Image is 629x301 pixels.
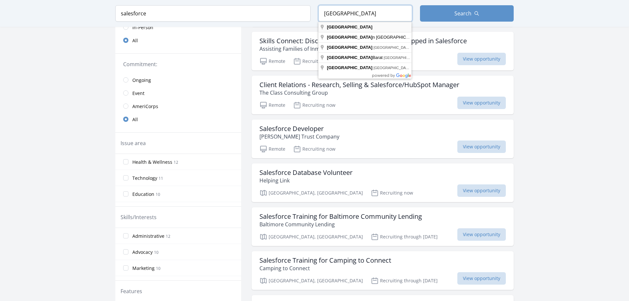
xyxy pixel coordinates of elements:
legend: Features [121,287,142,295]
span: Barat [327,55,384,60]
span: Advocacy [132,249,153,255]
span: 12 [174,160,178,165]
p: [GEOGRAPHIC_DATA], [GEOGRAPHIC_DATA] [259,277,363,285]
a: Skills Connect: Discover and share how data is mapped in Salesforce Assisting Families of Inmates... [252,32,514,70]
span: Search [454,9,471,17]
p: Remote [259,101,285,109]
span: 11 [159,176,163,181]
p: [GEOGRAPHIC_DATA], [GEOGRAPHIC_DATA] [259,233,363,241]
span: View opportunity [457,97,506,109]
span: View opportunity [457,184,506,197]
a: Event [115,86,241,100]
p: Recruiting through [DATE] [371,233,438,241]
span: Ongoing [132,77,151,84]
span: All [132,37,138,44]
input: Education 10 [123,191,128,197]
a: Ongoing [115,73,241,86]
p: Recruiting now [293,101,335,109]
h3: Skills Connect: Discover and share how data is mapped in Salesforce [259,37,467,45]
span: 10 [154,250,159,255]
a: All [115,113,241,126]
a: Salesforce Developer [PERSON_NAME] Trust Company Remote Recruiting now View opportunity [252,120,514,158]
p: Camping to Connect [259,264,391,272]
legend: Issue area [121,139,146,147]
span: View opportunity [457,53,506,65]
p: The Class Consulting Group [259,89,459,97]
p: Recruiting through [DATE] [371,277,438,285]
span: Health & Wellness [132,159,172,165]
span: 12 [166,234,170,239]
span: Technology [132,175,157,181]
span: 10 [156,192,160,197]
span: [GEOGRAPHIC_DATA] [327,35,372,40]
h3: Salesforce Training for Camping to Connect [259,256,391,264]
p: [PERSON_NAME] Trust Company [259,133,339,141]
a: Client Relations - Research, Selling & Salesforce/HubSpot Manager The Class Consulting Group Remo... [252,76,514,114]
span: In-Person [132,24,153,31]
span: All [132,116,138,123]
p: Remote [259,57,285,65]
p: Recruiting now [293,145,335,153]
p: Helping Link [259,177,353,184]
h3: Salesforce Database Volunteer [259,169,353,177]
span: View opportunity [457,228,506,241]
span: [GEOGRAPHIC_DATA] [327,65,372,70]
p: [GEOGRAPHIC_DATA], [GEOGRAPHIC_DATA] [259,189,363,197]
p: Baltimore Community Lending [259,220,422,228]
a: Salesforce Training for Camping to Connect Camping to Connect [GEOGRAPHIC_DATA], [GEOGRAPHIC_DATA... [252,251,514,290]
span: [GEOGRAPHIC_DATA] [327,25,372,29]
span: 10 [156,266,161,271]
span: [GEOGRAPHIC_DATA] [327,45,372,50]
span: [GEOGRAPHIC_DATA] [327,55,372,60]
h3: Salesforce Developer [259,125,339,133]
input: Advocacy 10 [123,249,128,254]
span: [GEOGRAPHIC_DATA] [384,56,421,60]
span: View opportunity [457,272,506,285]
input: Health & Wellness 12 [123,159,128,164]
span: Education [132,191,154,198]
legend: Commitment: [123,60,233,68]
input: Technology 11 [123,175,128,180]
input: Location [318,5,412,22]
h3: Client Relations - Research, Selling & Salesforce/HubSpot Manager [259,81,459,89]
span: n [GEOGRAPHIC_DATA] [327,35,421,40]
span: Marketing [132,265,155,272]
p: Assisting Families of Inmates (AFOI) [259,45,467,53]
span: View opportunity [457,141,506,153]
a: In-Person [115,21,241,34]
input: Keyword [115,5,311,22]
a: Salesforce Database Volunteer Helping Link [GEOGRAPHIC_DATA], [GEOGRAPHIC_DATA] Recruiting now Vi... [252,163,514,202]
span: [GEOGRAPHIC_DATA], [GEOGRAPHIC_DATA], [GEOGRAPHIC_DATA] [373,46,490,49]
p: Recruiting through [DATE] [293,57,360,65]
span: Event [132,90,144,97]
h3: Salesforce Training for Baltimore Community Lending [259,213,422,220]
span: Administrative [132,233,164,239]
input: Administrative 12 [123,233,128,238]
p: Recruiting now [371,189,413,197]
span: [GEOGRAPHIC_DATA] [373,66,411,70]
input: Marketing 10 [123,265,128,271]
a: AmeriCorps [115,100,241,113]
a: Salesforce Training for Baltimore Community Lending Baltimore Community Lending [GEOGRAPHIC_DATA]... [252,207,514,246]
span: AmeriCorps [132,103,158,110]
p: Remote [259,145,285,153]
legend: Skills/Interests [121,213,157,221]
button: Search [420,5,514,22]
a: All [115,34,241,47]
